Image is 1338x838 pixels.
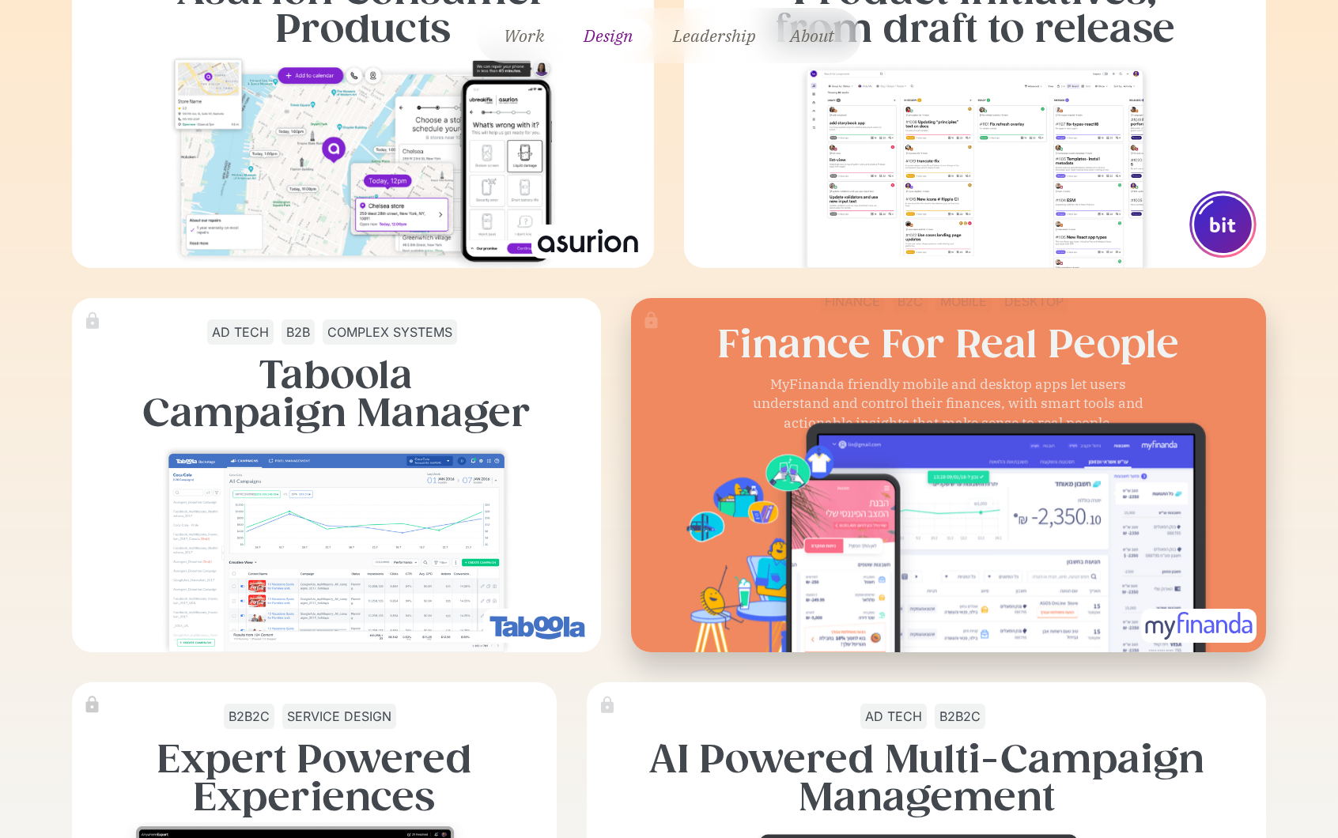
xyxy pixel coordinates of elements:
[157,740,472,816] h3: Expert Powered Experiences
[212,321,269,343] div: ad tech
[865,705,922,727] div: Ad Tech
[731,375,1166,433] div: MyFinanda friendly mobile and desktop apps let users understand and control their finances, with ...
[72,298,601,652] a: ad techb2bcomplex systemsTaboolaCampaign Manager
[826,290,881,312] div: finance
[595,740,1257,816] h3: AI Powered Multi-Campaign Management
[898,290,924,312] div: b2c
[287,705,391,727] div: service design
[939,705,981,727] div: b2b2c
[327,321,452,343] div: complex systems
[941,290,988,312] div: mobile
[631,298,1266,652] a: financeb2cmobiledesktopFinance For Real PeopleMyFinanda friendly mobile and desktop apps let user...
[229,705,270,727] div: b2b2c
[142,356,531,432] h3: Taboola Campaign Manager
[777,18,849,53] a: About
[718,325,1180,363] h3: Finance For Real People
[659,18,769,53] a: Leadership
[565,18,652,53] a: Design
[1005,290,1064,312] div: desktop
[489,18,558,53] a: Work
[286,321,310,343] div: b2b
